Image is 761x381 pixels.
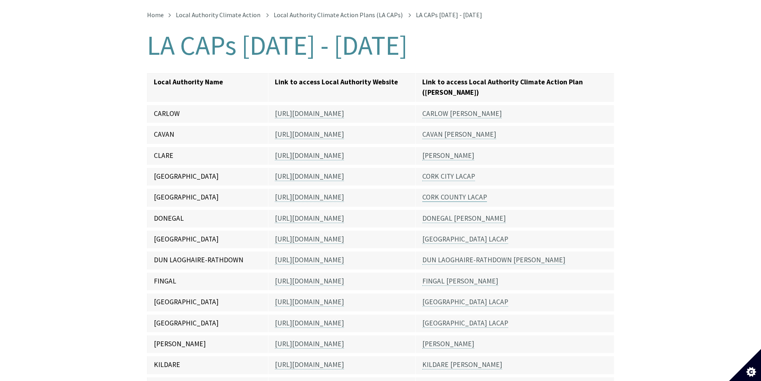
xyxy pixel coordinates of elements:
[275,214,344,223] a: [URL][DOMAIN_NAME]
[275,235,344,244] a: [URL][DOMAIN_NAME]
[147,355,268,375] td: KILDARE
[147,271,268,292] td: FINGAL
[275,339,344,349] a: [URL][DOMAIN_NAME]
[147,229,268,250] td: [GEOGRAPHIC_DATA]
[422,130,496,139] a: CAVAN [PERSON_NAME]
[147,31,614,60] h1: LA CAPs [DATE] - [DATE]
[147,11,164,19] a: Home
[422,319,508,328] a: [GEOGRAPHIC_DATA] LACAP
[275,297,344,307] a: [URL][DOMAIN_NAME]
[147,313,268,334] td: [GEOGRAPHIC_DATA]
[422,277,498,286] a: FINGAL [PERSON_NAME]
[147,104,268,124] td: CARLOW
[729,349,761,381] button: Set cookie preferences
[422,214,506,223] a: DONEGAL [PERSON_NAME]
[422,255,565,265] a: DUN LAOGHAIRE-RATHDOWN [PERSON_NAME]
[422,109,502,118] a: CARLOW [PERSON_NAME]
[275,319,344,328] a: [URL][DOMAIN_NAME]
[275,130,344,139] a: [URL][DOMAIN_NAME]
[147,250,268,271] td: DUN LAOGHAIRE-RATHDOWN
[275,78,398,86] strong: Link to access Local Authority Website
[147,124,268,145] td: CAVAN
[275,172,344,181] a: [URL][DOMAIN_NAME]
[422,193,487,202] a: CORK COUNTY LACAP
[274,11,403,19] a: Local Authority Climate Action Plans (LA CAPs)
[147,208,268,229] td: DONEGAL
[275,151,344,160] a: [URL][DOMAIN_NAME]
[275,360,344,369] a: [URL][DOMAIN_NAME]
[147,187,268,208] td: [GEOGRAPHIC_DATA]
[275,277,344,286] a: [URL][DOMAIN_NAME]
[422,235,508,244] a: [GEOGRAPHIC_DATA] LACAP
[416,11,482,19] span: LA CAPs [DATE] - [DATE]
[422,151,474,160] a: [PERSON_NAME]
[147,292,268,313] td: [GEOGRAPHIC_DATA]
[275,193,344,202] a: [URL][DOMAIN_NAME]
[275,255,344,265] a: [URL][DOMAIN_NAME]
[422,78,583,97] strong: Link to access Local Authority Climate Action Plan ([PERSON_NAME])
[154,78,223,86] strong: Local Authority Name
[176,11,260,19] a: Local Authority Climate Action
[147,334,268,355] td: [PERSON_NAME]
[422,339,474,349] a: [PERSON_NAME]
[147,166,268,187] td: [GEOGRAPHIC_DATA]
[275,109,344,118] a: [URL][DOMAIN_NAME]
[147,146,268,166] td: CLARE
[422,360,502,369] a: KILDARE [PERSON_NAME]
[422,172,475,181] a: CORK CITY LACAP
[422,297,508,307] a: [GEOGRAPHIC_DATA] LACAP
